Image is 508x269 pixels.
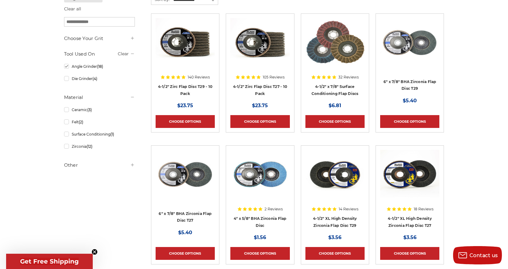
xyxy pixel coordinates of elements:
a: Choose Options [305,115,365,128]
img: 4-1/2" XL High Density Zirconia Flap Disc T29 [305,150,365,199]
a: 4-1/2" XL High Density Zirconia Flap Disc T29 [305,150,365,228]
span: (1) [110,132,114,136]
img: 4-1/2" XL High Density Zirconia Flap Disc T27 [380,150,439,199]
a: Surface Conditioning [64,129,135,140]
span: $3.56 [328,234,341,240]
a: Clear [118,51,129,56]
a: Coarse 36 grit BHA Zirconia flap disc, 6-inch, flat T27 for aggressive material removal [156,150,215,228]
a: Choose Options [156,115,215,128]
a: Scotch brite flap discs [305,18,365,96]
img: Scotch brite flap discs [305,18,365,67]
a: 4-inch BHA Zirconia flap disc with 40 grit designed for aggressive metal sanding and grinding [230,150,290,228]
span: $23.75 [177,103,193,108]
button: Contact us [453,246,502,264]
span: $23.75 [252,103,268,108]
a: Choose Options [305,247,365,260]
a: Choose Options [380,115,439,128]
a: Choose Options [156,247,215,260]
h5: Choose Your Grit [64,35,135,42]
span: $3.56 [403,234,416,240]
span: $5.40 [178,230,192,235]
span: $6.81 [329,103,341,108]
span: (4) [92,76,97,81]
a: Choose Options [230,247,290,260]
a: 4.5" Black Hawk Zirconia Flap Disc 10 Pack [156,18,215,96]
a: 4-1/2" XL High Density Zirconia Flap Disc T27 [380,150,439,228]
a: Felt [64,117,135,127]
a: Die Grinder [64,73,135,84]
a: Zirconia [64,141,135,152]
span: (3) [87,107,92,112]
a: Angle Grinder [64,61,135,72]
a: Choose Options [230,115,290,128]
img: Black Hawk 6 inch T29 coarse flap discs, 36 grit for efficient material removal [380,18,439,67]
span: (2) [79,120,83,124]
img: Coarse 36 grit BHA Zirconia flap disc, 6-inch, flat T27 for aggressive material removal [156,150,215,199]
img: 4-inch BHA Zirconia flap disc with 40 grit designed for aggressive metal sanding and grinding [230,150,290,199]
span: Contact us [470,253,498,258]
div: Get Free ShippingClose teaser [6,254,93,269]
span: Get Free Shipping [20,258,79,265]
a: Black Hawk 6 inch T29 coarse flap discs, 36 grit for efficient material removal [380,18,439,96]
span: (12) [87,144,92,149]
img: Black Hawk 4-1/2" x 7/8" Flap Disc Type 27 - 10 Pack [230,18,290,67]
span: (18) [97,64,103,69]
h5: Other [64,162,135,169]
a: Ceramic [64,104,135,115]
h5: Tool Used On [64,50,135,58]
button: Close teaser [92,249,98,255]
a: Clear all [64,6,81,12]
img: 4.5" Black Hawk Zirconia Flap Disc 10 Pack [156,18,215,67]
span: $1.56 [254,234,266,240]
a: Choose Options [380,247,439,260]
h5: Material [64,94,135,101]
a: Black Hawk 4-1/2" x 7/8" Flap Disc Type 27 - 10 Pack [230,18,290,96]
span: $5.40 [403,98,417,104]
